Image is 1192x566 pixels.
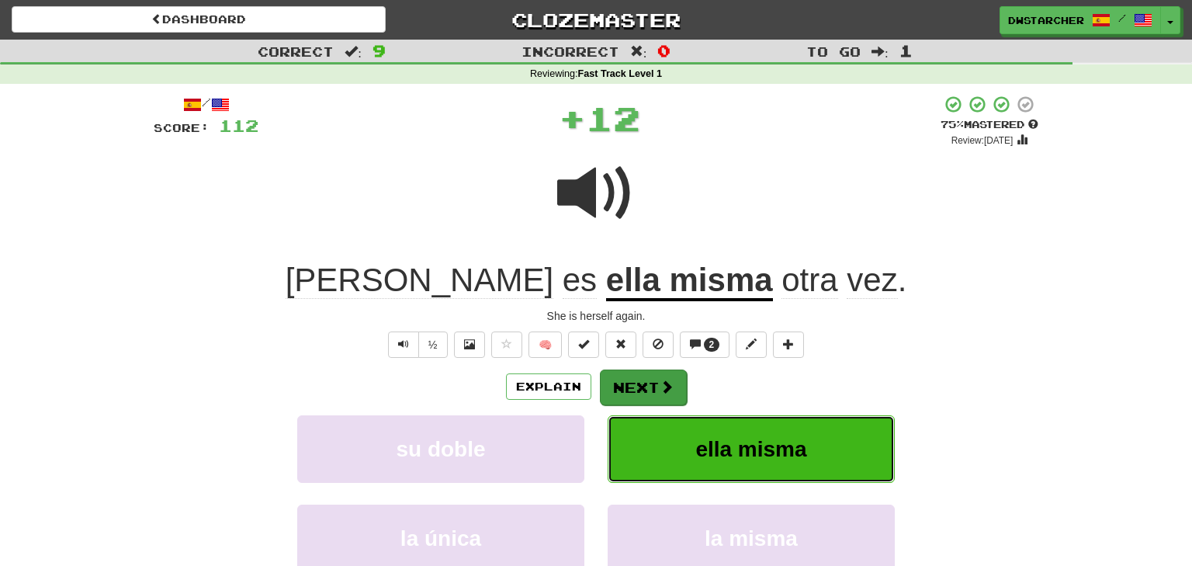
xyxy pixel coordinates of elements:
[773,332,804,358] button: Add to collection (alt+a)
[400,526,481,550] span: la única
[286,262,553,299] span: [PERSON_NAME]
[345,45,362,58] span: :
[709,339,715,350] span: 2
[219,116,258,135] span: 112
[418,332,448,358] button: ½
[695,437,806,461] span: ella misma
[605,332,636,358] button: Reset to 0% Mastered (alt+r)
[297,415,584,483] button: su doble
[680,332,730,358] button: 2
[1008,13,1084,27] span: dwstarcher
[600,370,687,405] button: Next
[396,437,485,461] span: su doble
[154,95,258,114] div: /
[563,262,597,299] span: es
[773,262,907,299] span: .
[1000,6,1161,34] a: dwstarcher /
[12,6,386,33] a: Dashboard
[871,45,889,58] span: :
[388,332,419,358] button: Play sentence audio (ctl+space)
[372,41,386,60] span: 9
[491,332,522,358] button: Favorite sentence (alt+f)
[630,45,647,58] span: :
[385,332,448,358] div: Text-to-speech controls
[154,121,210,134] span: Score:
[705,526,798,550] span: la misma
[454,332,485,358] button: Show image (alt+x)
[568,332,599,358] button: Set this sentence to 100% Mastered (alt+m)
[951,135,1014,146] small: Review: [DATE]
[559,95,586,141] span: +
[409,6,783,33] a: Clozemaster
[506,373,591,400] button: Explain
[941,118,1038,132] div: Mastered
[521,43,619,59] span: Incorrect
[736,332,767,358] button: Edit sentence (alt+d)
[608,415,895,483] button: ella misma
[586,99,640,137] span: 12
[847,262,897,299] span: vez
[606,262,773,301] u: ella misma
[643,332,674,358] button: Ignore sentence (alt+i)
[657,41,670,60] span: 0
[528,332,562,358] button: 🧠
[154,308,1038,324] div: She is herself again.
[781,262,837,299] span: otra
[941,118,964,130] span: 75 %
[578,68,663,79] strong: Fast Track Level 1
[1118,12,1126,23] span: /
[806,43,861,59] span: To go
[258,43,334,59] span: Correct
[899,41,913,60] span: 1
